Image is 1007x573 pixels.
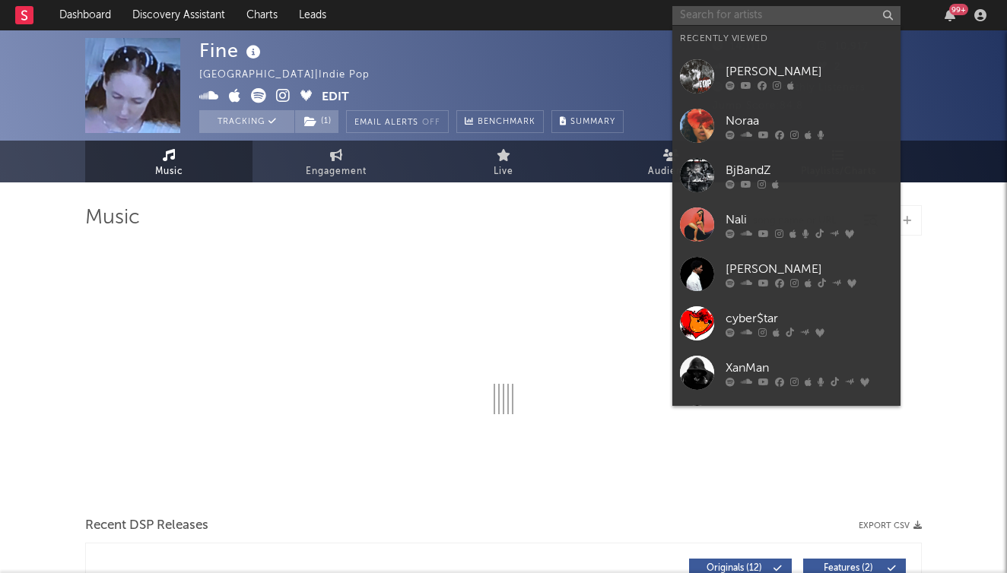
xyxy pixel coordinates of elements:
div: Nali [726,211,893,229]
div: Recently Viewed [680,30,893,48]
button: Tracking [199,110,294,133]
button: (1) [295,110,338,133]
a: Live [420,141,587,182]
a: [PERSON_NAME] [672,52,901,101]
div: Noraa [726,112,893,130]
span: Audience [648,163,694,181]
a: Nali [672,200,901,249]
div: [GEOGRAPHIC_DATA] | Indie Pop [199,66,387,84]
a: Music [85,141,253,182]
div: BjBandZ [726,161,893,179]
span: Engagement [306,163,367,181]
span: Music [155,163,183,181]
a: XanMan [672,348,901,397]
div: cyber$tar [726,309,893,328]
a: Noid4l [672,397,901,447]
button: 99+ [945,9,955,21]
em: Off [422,119,440,127]
div: 99 + [949,4,968,15]
button: Export CSV [859,521,922,530]
button: Edit [322,88,349,107]
span: ( 1 ) [294,110,339,133]
button: Email AlertsOff [346,110,449,133]
input: Search for artists [672,6,901,25]
div: Fine [199,38,265,63]
a: BjBandZ [672,150,901,200]
span: Features ( 2 ) [813,564,883,573]
a: cyber$tar [672,299,901,348]
div: [PERSON_NAME] [726,62,893,81]
a: Benchmark [456,110,544,133]
button: Summary [551,110,624,133]
a: Engagement [253,141,420,182]
span: Summary [570,118,615,126]
div: [PERSON_NAME] [726,260,893,278]
a: Audience [587,141,754,182]
span: Recent DSP Releases [85,517,208,535]
a: Noraa [672,101,901,150]
span: Originals ( 12 ) [699,564,769,573]
span: Benchmark [478,113,535,131]
a: [PERSON_NAME] [672,249,901,299]
span: Live [494,163,513,181]
div: XanMan [726,359,893,377]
